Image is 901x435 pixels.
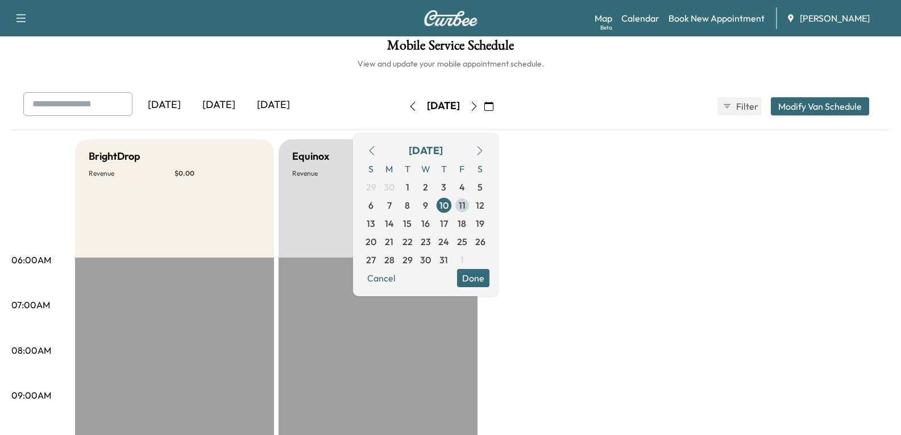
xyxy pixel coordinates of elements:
[600,23,612,32] div: Beta
[246,92,301,118] div: [DATE]
[421,217,430,230] span: 16
[475,235,485,248] span: 26
[406,180,409,194] span: 1
[366,180,376,194] span: 29
[89,169,175,178] p: Revenue
[457,235,467,248] span: 25
[387,198,392,212] span: 7
[192,92,246,118] div: [DATE]
[11,343,51,357] p: 08:00AM
[89,148,140,164] h5: BrightDrop
[403,217,412,230] span: 15
[380,160,398,178] span: M
[669,11,765,25] a: Book New Appointment
[366,253,376,267] span: 27
[137,92,192,118] div: [DATE]
[478,180,483,194] span: 5
[458,217,466,230] span: 18
[440,217,448,230] span: 17
[385,235,393,248] span: 21
[438,235,449,248] span: 24
[771,97,869,115] button: Modify Van Schedule
[621,11,659,25] a: Calendar
[439,198,449,212] span: 10
[292,148,329,164] h5: Equinox
[476,217,484,230] span: 19
[362,269,401,287] button: Cancel
[398,160,417,178] span: T
[402,235,413,248] span: 22
[409,143,443,159] div: [DATE]
[427,99,460,113] div: [DATE]
[292,169,378,178] p: Revenue
[405,198,410,212] span: 8
[421,235,431,248] span: 23
[368,198,373,212] span: 6
[362,160,380,178] span: S
[423,10,478,26] img: Curbee Logo
[11,58,890,69] h6: View and update your mobile appointment schedule.
[476,198,484,212] span: 12
[441,180,446,194] span: 3
[384,180,395,194] span: 30
[459,180,465,194] span: 4
[800,11,870,25] span: [PERSON_NAME]
[11,39,890,58] h1: Mobile Service Schedule
[366,235,376,248] span: 20
[595,11,612,25] a: MapBeta
[439,253,448,267] span: 31
[11,298,50,312] p: 07:00AM
[423,180,428,194] span: 2
[435,160,453,178] span: T
[423,198,428,212] span: 9
[402,253,413,267] span: 29
[453,160,471,178] span: F
[175,169,260,178] p: $ 0.00
[471,160,489,178] span: S
[367,217,375,230] span: 13
[459,198,466,212] span: 11
[11,388,51,402] p: 09:00AM
[385,217,394,230] span: 14
[420,253,431,267] span: 30
[11,253,51,267] p: 06:00AM
[384,253,395,267] span: 28
[460,253,464,267] span: 1
[736,100,757,113] span: Filter
[717,97,762,115] button: Filter
[417,160,435,178] span: W
[457,269,489,287] button: Done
